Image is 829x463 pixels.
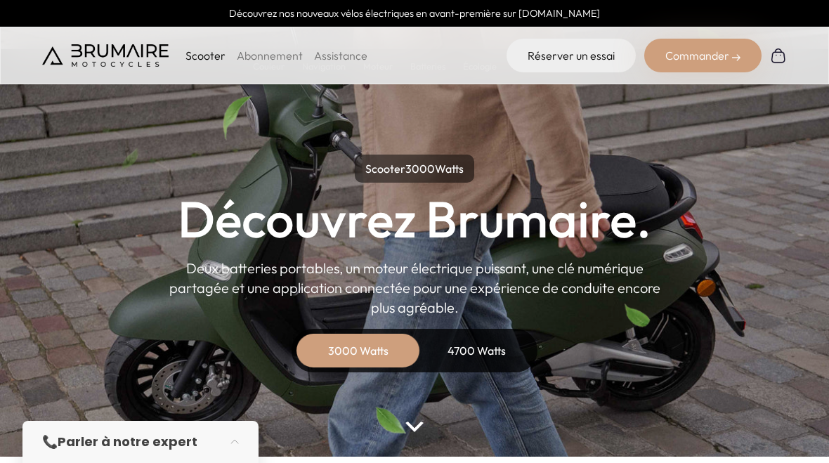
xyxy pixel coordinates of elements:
[770,47,787,64] img: Panier
[237,48,303,63] a: Abonnement
[302,334,414,367] div: 3000 Watts
[732,53,740,62] img: right-arrow-2.png
[42,44,169,67] img: Brumaire Motocycles
[507,39,636,72] a: Réserver un essai
[355,155,474,183] p: Scooter Watts
[185,47,226,64] p: Scooter
[405,422,424,432] img: arrow-bottom.png
[405,162,435,176] span: 3000
[314,48,367,63] a: Assistance
[169,259,660,318] p: Deux batteries portables, un moteur électrique puissant, une clé numérique partagée et une applic...
[178,194,651,244] h1: Découvrez Brumaire.
[644,39,762,72] div: Commander
[420,334,533,367] div: 4700 Watts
